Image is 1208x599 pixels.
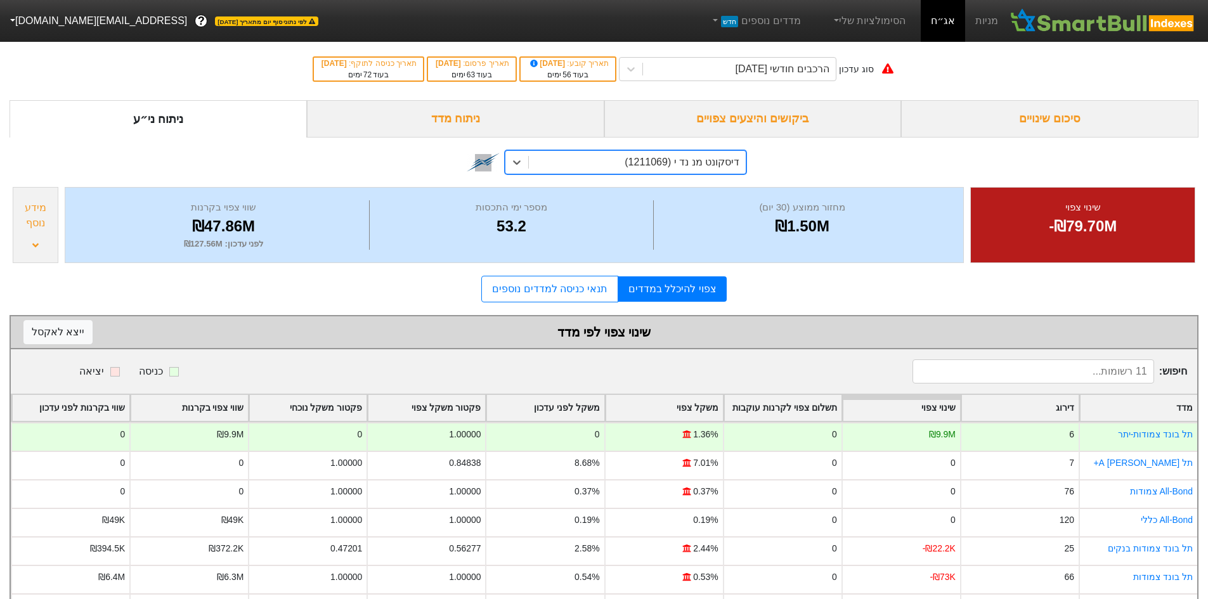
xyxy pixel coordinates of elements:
[1080,395,1197,421] div: Toggle SortBy
[693,456,718,470] div: 7.01%
[930,570,955,584] div: -₪73K
[486,395,604,421] div: Toggle SortBy
[436,59,463,68] span: [DATE]
[23,323,1185,342] div: שינוי צפוי לפי מדד
[221,513,244,527] div: ₪49K
[721,16,738,27] span: חדש
[330,456,362,470] div: 1.00000
[1118,429,1193,439] a: תל בונד צמודות-יתר
[1064,542,1074,555] div: 25
[363,70,372,79] span: 72
[625,155,739,170] div: דיסקונט מנ נד י (1211069)
[618,276,727,302] a: צפוי להיכלל במדדים
[449,570,481,584] div: 1.00000
[358,428,363,441] div: 0
[120,485,125,498] div: 0
[575,542,599,555] div: 2.58%
[215,16,318,26] span: לפי נתוני סוף יום מתאריך [DATE]
[449,428,481,441] div: 1.00000
[575,456,599,470] div: 8.68%
[562,70,571,79] span: 56
[693,513,718,527] div: 0.19%
[693,570,718,584] div: 0.53%
[1130,486,1193,496] a: All-Bond צמודות
[449,456,481,470] div: 0.84838
[120,456,125,470] div: 0
[16,200,55,231] div: מידע נוסף
[467,146,500,179] img: tase link
[832,542,837,555] div: 0
[320,58,417,69] div: תאריך כניסה לתוקף :
[693,428,718,441] div: 1.36%
[693,485,718,498] div: 0.37%
[693,542,718,555] div: 2.44%
[373,200,650,215] div: מספר ימי התכסות
[249,395,367,421] div: Toggle SortBy
[657,200,948,215] div: מחזור ממוצע (30 יום)
[657,215,948,238] div: ₪1.50M
[1141,515,1193,525] a: All-Bond כללי
[330,542,362,555] div: 0.47201
[330,570,362,584] div: 1.00000
[951,485,956,498] div: 0
[1093,458,1193,468] a: תל [PERSON_NAME] A+
[1060,513,1074,527] div: 120
[912,359,1154,383] input: 11 רשומות...
[832,428,837,441] div: 0
[198,13,205,30] span: ?
[901,100,1198,138] div: סיכום שינויים
[1108,543,1193,553] a: תל בונד צמודות בנקים
[120,428,125,441] div: 0
[102,513,125,527] div: ₪49K
[467,70,475,79] span: 63
[527,58,609,69] div: תאריך קובע :
[131,395,248,421] div: Toggle SortBy
[373,215,650,238] div: 53.2
[23,320,93,344] button: ייצא לאקסל
[832,513,837,527] div: 0
[81,215,366,238] div: ₪47.86M
[81,238,366,250] div: לפני עדכון : ₪127.56M
[239,485,244,498] div: 0
[832,485,837,498] div: 0
[987,200,1179,215] div: שינוי צפוי
[1008,8,1198,34] img: SmartBull
[951,456,956,470] div: 0
[449,513,481,527] div: 1.00000
[12,395,129,421] div: Toggle SortBy
[434,58,509,69] div: תאריך פרסום :
[81,200,366,215] div: שווי צפוי בקרנות
[1064,570,1074,584] div: 66
[1069,428,1074,441] div: 6
[139,364,163,379] div: כניסה
[79,364,104,379] div: יציאה
[724,395,841,421] div: Toggle SortBy
[449,542,481,555] div: 0.56277
[961,395,1079,421] div: Toggle SortBy
[307,100,604,138] div: ניתוח מדד
[10,100,307,138] div: ניתוח ני״ע
[98,570,125,584] div: ₪6.4M
[843,395,960,421] div: Toggle SortBy
[330,513,362,527] div: 1.00000
[481,276,618,302] a: תנאי כניסה למדדים נוספים
[217,570,244,584] div: ₪6.3M
[320,69,417,81] div: בעוד ימים
[321,59,349,68] span: [DATE]
[239,456,244,470] div: 0
[929,428,956,441] div: ₪9.9M
[449,485,481,498] div: 1.00000
[832,570,837,584] div: 0
[595,428,600,441] div: 0
[575,513,599,527] div: 0.19%
[330,485,362,498] div: 1.00000
[951,513,956,527] div: 0
[368,395,485,421] div: Toggle SortBy
[209,542,244,555] div: ₪372.2K
[705,8,806,34] a: מדדים נוספיםחדש
[839,63,874,76] div: סוג עדכון
[575,570,599,584] div: 0.54%
[1064,485,1074,498] div: 76
[832,456,837,470] div: 0
[217,428,244,441] div: ₪9.9M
